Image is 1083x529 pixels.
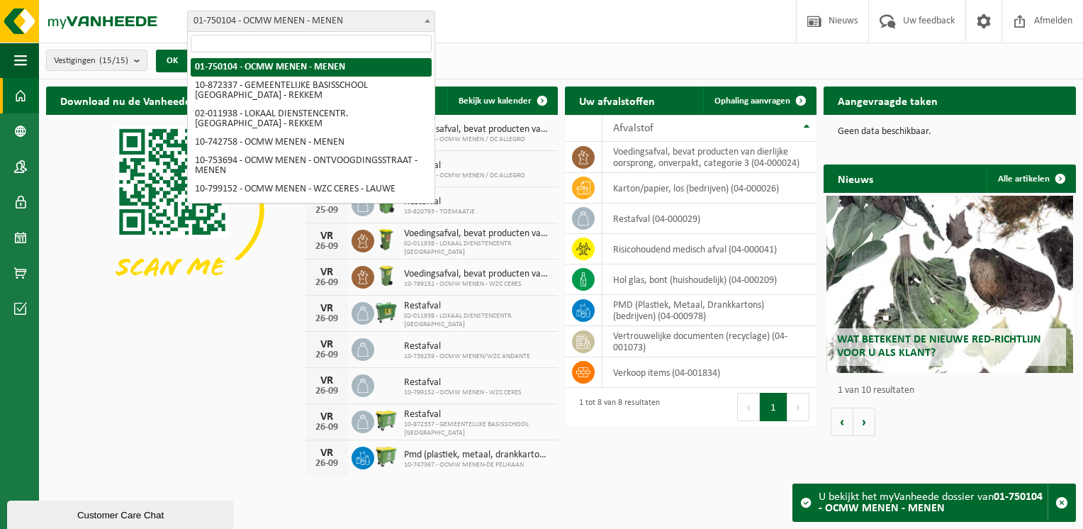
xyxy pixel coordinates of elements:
button: Next [787,393,809,421]
img: WB-0660-HPE-GN-50 [374,445,398,469]
div: 26-09 [313,314,341,324]
count: (15/15) [99,56,128,65]
div: 26-09 [313,350,341,360]
button: Volgende [853,408,875,436]
span: Restafval [404,160,525,172]
span: 10-799152 - OCMW MENEN - WZC CERES [404,389,522,397]
span: 02-011938 - LOKAAL DIENSTENCENTR. [GEOGRAPHIC_DATA] [404,312,551,329]
span: Voedingsafval, bevat producten van dierlijke oorsprong, onverpakt, categorie 3 [404,228,551,240]
td: risicohoudend medisch afval (04-000041) [602,234,817,264]
span: Restafval [404,341,530,352]
div: VR [313,303,341,314]
span: 10-872337 - GEMEENTELIJKE BASISSCHOOL [GEOGRAPHIC_DATA] [404,421,551,438]
div: 26-09 [313,423,341,433]
a: Bekijk uw kalender [447,87,556,115]
img: WB-0660-HPE-GN-01 [374,300,398,324]
td: PMD (Plastiek, Metaal, Drankkartons) (bedrijven) (04-000978) [602,295,817,326]
span: Restafval [404,409,551,421]
li: 02-011938 - LOKAAL DIENSTENCENTR. [GEOGRAPHIC_DATA] - REKKEM [191,105,432,133]
button: Vorige [831,408,853,436]
span: Voedingsafval, bevat producten van dierlijke oorsprong, onverpakt, categorie 3 [404,269,551,280]
p: Geen data beschikbaar. [838,127,1062,137]
button: Previous [737,393,760,421]
img: WB-0060-HPE-GN-50 [374,228,398,252]
div: VR [313,447,341,459]
div: VR [313,411,341,423]
div: 25-09 [313,206,341,216]
h2: Aangevraagde taken [824,87,952,114]
span: 10-736259 - OCMW MENEN/WZC ANDANTE [404,352,530,361]
span: Restafval [404,377,522,389]
td: voedingsafval, bevat producten van dierlijke oorsprong, onverpakt, categorie 3 (04-000024) [602,142,817,173]
img: WB-0660-HPE-GN-51 [374,408,398,433]
li: 10-753694 - OCMW MENEN - ONTVOOGDINGSSTRAAT - MENEN [191,152,432,180]
span: 10-772087 - OCMW MENEN / DC ALLEGRO [404,172,525,180]
span: Restafval [404,301,551,312]
span: 01-750104 - OCMW MENEN - MENEN [187,11,435,32]
td: restafval (04-000029) [602,204,817,234]
td: verkoop items (04-001834) [602,357,817,388]
td: karton/papier, los (bedrijven) (04-000026) [602,173,817,204]
img: Download de VHEPlus App [46,115,298,304]
a: Wat betekent de nieuwe RED-richtlijn voor u als klant? [826,196,1074,373]
li: 01-750104 - OCMW MENEN - MENEN [191,58,432,77]
span: Ophaling aanvragen [714,96,790,106]
span: 02-011938 - LOKAAL DIENSTENCENTR. [GEOGRAPHIC_DATA] [404,240,551,257]
div: VR [313,230,341,242]
h2: Uw afvalstoffen [565,87,669,114]
button: 1 [760,393,787,421]
span: Restafval [404,196,475,208]
div: 1 tot 8 van 8 resultaten [572,391,660,423]
strong: 01-750104 - OCMW MENEN - MENEN [819,491,1043,514]
td: hol glas, bont (huishoudelijk) (04-000209) [602,264,817,295]
div: 26-09 [313,459,341,469]
a: Alle artikelen [987,165,1074,193]
span: 10-799152 - OCMW MENEN - WZC CERES [404,280,551,289]
td: vertrouwelijke documenten (recyclage) (04-001073) [602,326,817,357]
span: Wat betekent de nieuwe RED-richtlijn voor u als klant? [837,334,1041,359]
button: Vestigingen(15/15) [46,50,147,71]
div: VR [313,339,341,350]
h2: Download nu de Vanheede+ app! [46,87,235,114]
div: U bekijkt het myVanheede dossier van [819,484,1048,521]
span: Vestigingen [54,50,128,72]
li: 10-742758 - OCMW MENEN - MENEN [191,133,432,152]
p: 1 van 10 resultaten [838,386,1069,396]
span: Afvalstof [613,123,653,134]
span: Pmd (plastiek, metaal, drankkartons) (bedrijven) [404,450,551,461]
span: 10-772087 - OCMW MENEN / DC ALLEGRO [404,135,551,144]
li: 10-872337 - GEMEENTELIJKE BASISSCHOOL [GEOGRAPHIC_DATA] - REKKEM [191,77,432,105]
a: Ophaling aanvragen [703,87,815,115]
span: 10-747367 - OCMW MENEN-DE PELIKAAN [404,461,551,469]
iframe: chat widget [7,498,237,529]
span: Bekijk uw kalender [459,96,532,106]
button: OK [156,50,189,72]
span: Voedingsafval, bevat producten van dierlijke oorsprong, onverpakt, categorie 3 [404,124,551,135]
span: 10-820793 - TOEMAATJE [404,208,475,216]
li: 10-772087 - OCMW MENEN / DC ALLEGRO - MENEN [191,199,432,217]
h2: Nieuws [824,165,887,192]
div: 26-09 [313,242,341,252]
div: 26-09 [313,278,341,288]
div: VR [313,375,341,386]
div: 26-09 [313,386,341,396]
img: WB-0140-HPE-GN-50 [374,264,398,288]
div: VR [313,267,341,278]
li: 10-799152 - OCMW MENEN - WZC CERES - LAUWE [191,180,432,199]
span: 01-750104 - OCMW MENEN - MENEN [188,11,434,31]
img: WB-0370-HPE-GN-50 [374,191,398,216]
